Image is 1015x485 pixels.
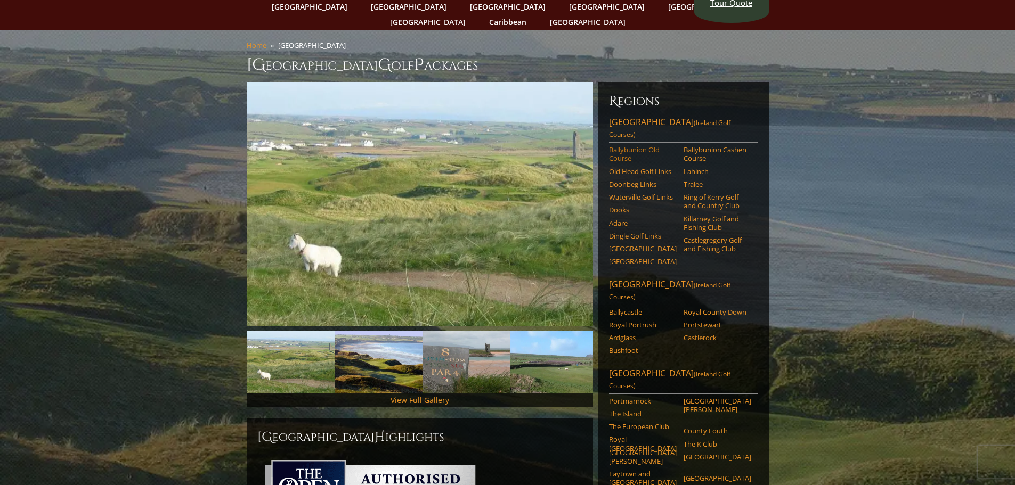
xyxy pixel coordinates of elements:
span: G [378,54,391,76]
span: (Ireland Golf Courses) [609,118,730,139]
a: View Full Gallery [391,395,449,405]
a: Ballycastle [609,308,677,316]
a: [GEOGRAPHIC_DATA] [684,474,751,482]
a: Dingle Golf Links [609,232,677,240]
a: [GEOGRAPHIC_DATA] [385,14,471,30]
a: Royal Portrush [609,320,677,329]
a: [GEOGRAPHIC_DATA][PERSON_NAME] [609,448,677,466]
li: [GEOGRAPHIC_DATA] [278,40,350,50]
h1: [GEOGRAPHIC_DATA] olf ackages [247,54,769,76]
a: Ring of Kerry Golf and Country Club [684,193,751,210]
a: Royal [GEOGRAPHIC_DATA] [609,435,677,453]
a: Lahinch [684,167,751,176]
span: (Ireland Golf Courses) [609,369,730,390]
h6: Regions [609,93,758,110]
a: [GEOGRAPHIC_DATA] [545,14,631,30]
a: [GEOGRAPHIC_DATA] [609,244,677,253]
a: The K Club [684,440,751,448]
a: Tralee [684,180,751,188]
a: Killarney Golf and Fishing Club [684,215,751,232]
a: Ballybunion Cashen Course [684,145,751,163]
a: Castlegregory Golf and Fishing Club [684,236,751,253]
a: Ardglass [609,333,677,342]
a: Portmarnock [609,397,677,405]
a: Dooks [609,205,677,214]
a: The European Club [609,422,677,431]
span: (Ireland Golf Courses) [609,281,730,301]
a: Old Head Golf Links [609,167,677,176]
a: County Louth [684,426,751,435]
a: [GEOGRAPHIC_DATA] [684,453,751,461]
a: [GEOGRAPHIC_DATA] [609,257,677,266]
a: [GEOGRAPHIC_DATA](Ireland Golf Courses) [609,367,758,394]
span: P [414,54,424,76]
a: Bushfoot [609,346,677,355]
a: The Island [609,409,677,418]
a: Castlerock [684,333,751,342]
a: [GEOGRAPHIC_DATA](Ireland Golf Courses) [609,116,758,143]
a: Home [247,40,266,50]
a: Royal County Down [684,308,751,316]
a: Portstewart [684,320,751,329]
a: Adare [609,219,677,227]
a: [GEOGRAPHIC_DATA][PERSON_NAME] [684,397,751,414]
a: [GEOGRAPHIC_DATA](Ireland Golf Courses) [609,278,758,305]
a: Ballybunion Old Course [609,145,677,163]
span: H [375,429,385,446]
a: Waterville Golf Links [609,193,677,201]
a: Caribbean [484,14,532,30]
h2: [GEOGRAPHIC_DATA] ighlights [257,429,582,446]
a: Doonbeg Links [609,180,677,188]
